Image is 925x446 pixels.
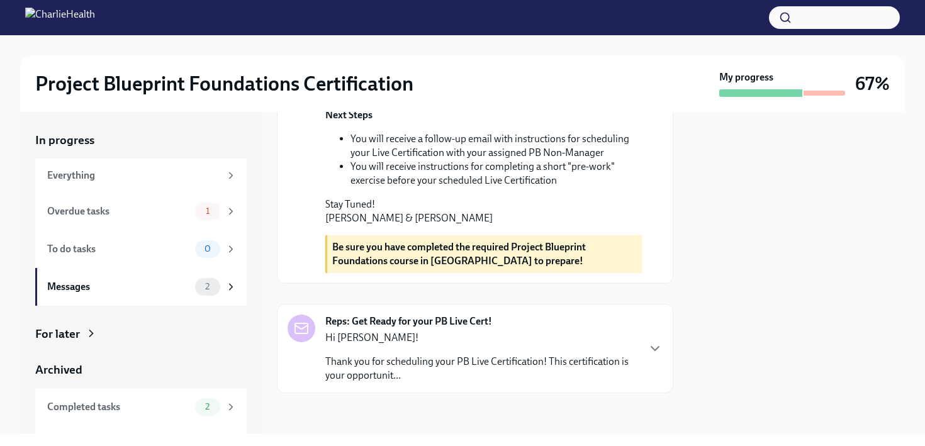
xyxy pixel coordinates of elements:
strong: Reps: Get Ready for your PB Live Cert! [325,315,492,328]
strong: My progress [719,70,773,84]
a: Messages2 [35,268,247,306]
span: 2 [198,282,217,291]
strong: Next Steps [325,109,373,121]
a: Archived [35,362,247,378]
p: Hi [PERSON_NAME]! [325,331,637,345]
img: CharlieHealth [25,8,95,28]
a: For later [35,326,247,342]
a: In progress [35,132,247,148]
a: Completed tasks2 [35,388,247,426]
li: You will receive instructions for completing a short "pre-work" exercise before your scheduled Li... [350,160,642,187]
h2: Project Blueprint Foundations Certification [35,71,413,96]
span: 0 [197,244,218,254]
div: For later [35,326,80,342]
div: Everything [47,169,220,182]
div: Overdue tasks [47,204,190,218]
h3: 67% [855,72,890,95]
span: 2 [198,402,217,411]
strong: Be sure you have completed the required Project Blueprint Foundations course in [GEOGRAPHIC_DATA]... [332,241,586,267]
a: To do tasks0 [35,230,247,268]
p: Stay Tuned! [PERSON_NAME] & [PERSON_NAME] [325,198,642,225]
p: Thank you for scheduling your PB Live Certification! This certification is your opportunit... [325,355,637,382]
li: You will receive a follow-up email with instructions for scheduling your Live Certification with ... [350,132,642,160]
a: Everything [35,159,247,192]
a: Overdue tasks1 [35,192,247,230]
div: Messages [47,280,190,294]
div: Completed tasks [47,400,190,414]
div: To do tasks [47,242,190,256]
span: 1 [198,206,217,216]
